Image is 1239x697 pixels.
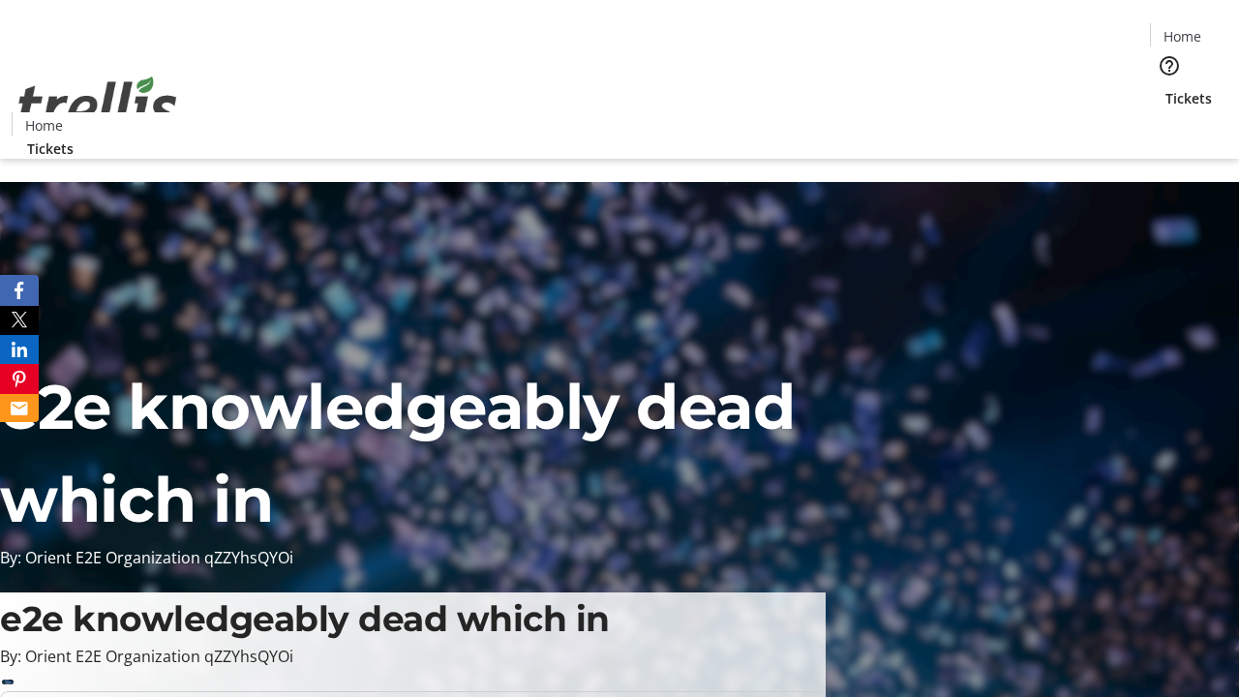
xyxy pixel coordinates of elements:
a: Tickets [12,138,89,159]
button: Cart [1150,108,1189,147]
button: Help [1150,46,1189,85]
a: Tickets [1150,88,1227,108]
a: Home [13,115,75,136]
span: Tickets [27,138,74,159]
a: Home [1151,26,1213,46]
span: Home [1163,26,1201,46]
span: Tickets [1165,88,1212,108]
span: Home [25,115,63,136]
img: Orient E2E Organization qZZYhsQYOi's Logo [12,55,184,152]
